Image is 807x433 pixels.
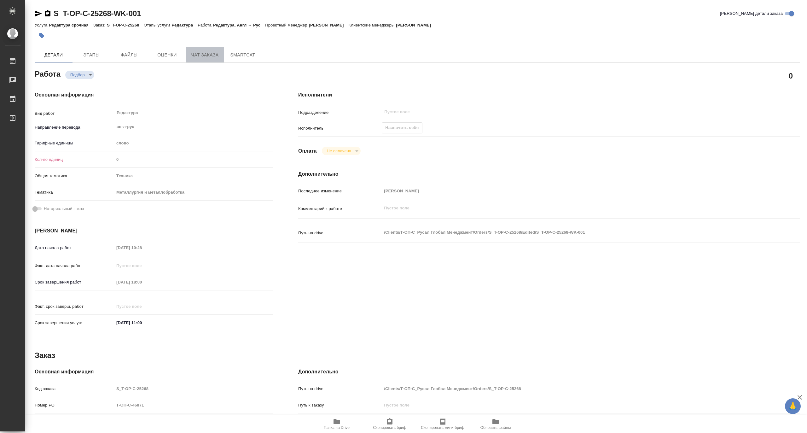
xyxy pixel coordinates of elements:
span: SmartCat [228,51,258,59]
p: Факт. дата начала работ [35,263,114,269]
p: Работа [198,23,213,27]
input: Пустое поле [382,186,758,196]
h4: [PERSON_NAME] [35,227,273,235]
p: Номер РО [35,402,114,408]
span: Скопировать бриф [373,425,406,430]
span: Детали [38,51,69,59]
p: Заказ: [93,23,107,27]
h4: Исполнители [298,91,800,99]
button: Обновить файлы [469,415,522,433]
button: Подбор [68,72,87,78]
h4: Дополнительно [298,170,800,178]
p: Услуга [35,23,49,27]
input: Пустое поле [384,108,743,116]
p: [PERSON_NAME] [396,23,436,27]
p: Редактура срочная [49,23,93,27]
p: Проектный менеджер [265,23,309,27]
p: Исполнитель [298,125,382,132]
span: Обновить файлы [480,425,511,430]
p: Факт. срок заверш. работ [35,303,114,310]
div: Техника [114,171,273,181]
p: Редактура [172,23,198,27]
span: Скопировать мини-бриф [421,425,464,430]
p: Срок завершения услуги [35,320,114,326]
input: Пустое поле [114,384,273,393]
p: Дата начала работ [35,245,114,251]
span: Нотариальный заказ [44,206,84,212]
p: Код заказа [35,386,114,392]
span: Этапы [76,51,107,59]
button: Не оплачена [325,148,353,154]
input: Пустое поле [382,384,758,393]
h2: Заказ [35,350,55,360]
button: 🙏 [785,398,801,414]
button: Скопировать ссылку для ЯМессенджера [35,10,42,17]
p: Путь к заказу [298,402,382,408]
p: Путь на drive [298,386,382,392]
button: Добавить тэг [35,29,49,43]
span: Чат заказа [190,51,220,59]
p: Тематика [35,189,114,196]
div: Подбор [65,71,94,79]
a: S_T-OP-C-25268-WK-001 [54,9,141,18]
button: Папка на Drive [310,415,363,433]
p: Редактура, Англ → Рус [213,23,265,27]
button: Скопировать мини-бриф [416,415,469,433]
p: Вид работ [35,110,114,117]
textarea: /Clients/Т-ОП-С_Русал Глобал Менеджмент/Orders/S_T-OP-C-25268/Edited/S_T-OP-C-25268-WK-001 [382,227,758,238]
input: ✎ Введи что-нибудь [114,318,169,327]
input: Пустое поле [114,243,169,252]
input: Пустое поле [114,302,169,311]
h2: 0 [789,70,793,81]
p: S_T-OP-C-25268 [107,23,144,27]
span: Файлы [114,51,144,59]
p: Комментарий к работе [298,206,382,212]
input: Пустое поле [114,401,273,410]
p: Кол-во единиц [35,156,114,163]
p: Направление перевода [35,124,114,131]
p: Этапы услуги [144,23,172,27]
span: Оценки [152,51,182,59]
h2: Работа [35,68,61,79]
div: Подбор [322,147,361,155]
div: слово [114,138,273,149]
p: Тарифные единицы [35,140,114,146]
div: Металлургия и металлобработка [114,187,273,198]
p: Общая тематика [35,173,114,179]
input: Пустое поле [114,278,169,287]
span: Папка на Drive [324,425,350,430]
button: Скопировать ссылку [44,10,51,17]
span: [PERSON_NAME] детали заказа [720,10,783,17]
p: [PERSON_NAME] [309,23,349,27]
input: Пустое поле [114,261,169,270]
h4: Оплата [298,147,317,155]
p: Путь на drive [298,230,382,236]
input: Пустое поле [114,155,273,164]
p: Подразделение [298,109,382,116]
h4: Основная информация [35,91,273,99]
button: Скопировать бриф [363,415,416,433]
p: Клиентские менеджеры [349,23,396,27]
p: Последнее изменение [298,188,382,194]
span: 🙏 [787,400,798,413]
input: Пустое поле [382,401,758,410]
h4: Дополнительно [298,368,800,376]
p: Срок завершения работ [35,279,114,285]
h4: Основная информация [35,368,273,376]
